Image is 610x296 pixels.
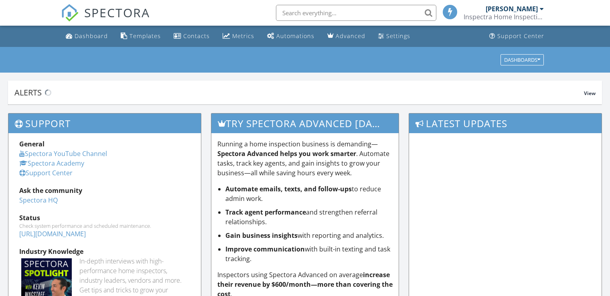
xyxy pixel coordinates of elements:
li: to reduce admin work. [225,184,393,203]
div: Automations [276,32,314,40]
li: with reporting and analytics. [225,231,393,240]
div: Status [19,213,190,223]
a: Templates [118,29,164,44]
li: with built-in texting and task tracking. [225,244,393,264]
li: and strengthen referral relationships. [225,207,393,227]
img: The Best Home Inspection Software - Spectora [61,4,79,22]
strong: Track agent performance [225,208,306,217]
div: Ask the community [19,186,190,195]
h3: Try spectora advanced [DATE] [211,114,399,133]
div: Dashboards [504,57,540,63]
strong: Gain business insights [225,231,298,240]
a: Advanced [324,29,369,44]
a: Metrics [219,29,257,44]
div: Dashboard [75,32,108,40]
a: Support Center [486,29,547,44]
h3: Latest Updates [409,114,602,133]
input: Search everything... [276,5,436,21]
a: Support Center [19,168,73,177]
a: Spectora Academy [19,159,84,168]
div: Settings [386,32,410,40]
div: Contacts [183,32,210,40]
a: Spectora HQ [19,196,58,205]
div: Alerts [14,87,584,98]
span: SPECTORA [84,4,150,21]
div: Advanced [336,32,365,40]
a: Settings [375,29,413,44]
div: Support Center [497,32,544,40]
strong: General [19,140,45,148]
a: [URL][DOMAIN_NAME] [19,229,86,238]
p: Running a home inspection business is demanding— . Automate tasks, track key agents, and gain ins... [217,139,393,178]
div: Industry Knowledge [19,247,190,256]
div: Inspectra Home Inspections [464,13,544,21]
button: Dashboards [501,54,544,65]
strong: Improve communication [225,245,305,253]
div: Templates [130,32,161,40]
strong: Spectora Advanced helps you work smarter [217,149,356,158]
a: SPECTORA [61,11,150,28]
strong: Automate emails, texts, and follow-ups [225,184,352,193]
h3: Support [8,114,201,133]
div: Metrics [232,32,254,40]
div: [PERSON_NAME] [486,5,538,13]
a: Automations (Basic) [264,29,318,44]
a: Spectora YouTube Channel [19,149,107,158]
span: View [584,90,596,97]
a: Dashboard [63,29,111,44]
a: Contacts [170,29,213,44]
div: Check system performance and scheduled maintenance. [19,223,190,229]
